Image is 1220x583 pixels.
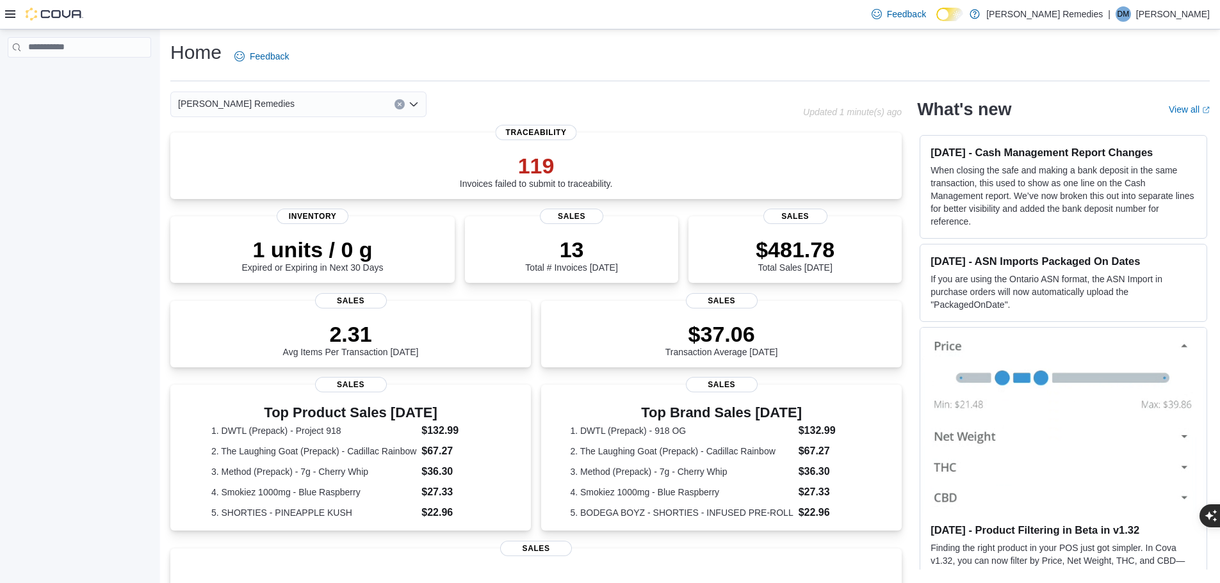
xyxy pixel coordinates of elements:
h3: [DATE] - ASN Imports Packaged On Dates [931,255,1196,268]
p: [PERSON_NAME] Remedies [986,6,1103,22]
dt: 2. The Laughing Goat (Prepack) - Cadillac Rainbow [211,445,416,458]
span: Sales [686,377,758,392]
p: When closing the safe and making a bank deposit in the same transaction, this used to show as one... [931,164,1196,228]
dd: $22.96 [421,505,490,520]
h2: What's new [917,99,1011,120]
div: Transaction Average [DATE] [665,321,778,357]
img: Cova [26,8,83,20]
p: Updated 1 minute(s) ago [803,107,902,117]
dt: 3. Method (Prepack) - 7g - Cherry Whip [211,465,416,478]
h3: Top Product Sales [DATE] [211,405,490,420]
span: Sales [315,293,387,308]
h1: Home [170,40,222,65]
h3: [DATE] - Cash Management Report Changes [931,146,1196,159]
p: [PERSON_NAME] [1136,6,1210,22]
span: Sales [540,209,604,224]
div: Avg Items Per Transaction [DATE] [283,321,419,357]
span: Sales [315,377,387,392]
span: Sales [763,209,827,224]
button: Clear input [394,99,405,109]
span: Feedback [887,8,926,20]
div: Expired or Expiring in Next 30 Days [242,237,384,273]
p: 1 units / 0 g [242,237,384,262]
dt: 5. SHORTIES - PINEAPPLE KUSH [211,506,416,519]
dd: $36.30 [799,464,873,479]
span: DM [1118,6,1130,22]
p: | [1108,6,1110,22]
input: Dark Mode [936,8,963,21]
dt: 3. Method (Prepack) - 7g - Cherry Whip [570,465,793,478]
a: Feedback [866,1,931,27]
dt: 5. BODEGA BOYZ - SHORTIES - INFUSED PRE-ROLL [570,506,793,519]
div: Total Sales [DATE] [756,237,834,273]
p: 13 [525,237,617,262]
svg: External link [1202,106,1210,114]
span: Sales [686,293,758,308]
dd: $22.96 [799,505,873,520]
dd: $67.27 [421,443,490,459]
a: Feedback [229,44,294,69]
dt: 4. Smokiez 1000mg - Blue Raspberry [211,486,416,499]
h3: [DATE] - Product Filtering in Beta in v1.32 [931,523,1196,536]
span: Feedback [250,50,289,63]
dd: $36.30 [421,464,490,479]
span: Traceability [496,125,577,140]
div: Invoices failed to submit to traceability. [460,153,613,189]
dd: $132.99 [421,423,490,438]
dd: $27.33 [421,484,490,500]
span: [PERSON_NAME] Remedies [178,96,295,111]
p: $481.78 [756,237,834,262]
div: Total # Invoices [DATE] [525,237,617,273]
span: Inventory [277,209,348,224]
dd: $27.33 [799,484,873,500]
h3: Top Brand Sales [DATE] [570,405,872,420]
p: 2.31 [283,321,419,347]
dt: 4. Smokiez 1000mg - Blue Raspberry [570,486,793,499]
p: If you are using the Ontario ASN format, the ASN Import in purchase orders will now automatically... [931,273,1196,311]
dd: $132.99 [799,423,873,438]
a: View allExternal link [1169,104,1210,115]
span: Sales [500,541,572,556]
dd: $67.27 [799,443,873,459]
dt: 1. DWTL (Prepack) - Project 918 [211,424,416,437]
span: Dark Mode [936,21,937,22]
div: Damon Mouss [1116,6,1131,22]
nav: Complex example [8,60,151,91]
p: 119 [460,153,613,179]
p: $37.06 [665,321,778,347]
dt: 1. DWTL (Prepack) - 918 OG [570,424,793,437]
button: Open list of options [409,99,419,109]
dt: 2. The Laughing Goat (Prepack) - Cadillac Rainbow [570,445,793,458]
